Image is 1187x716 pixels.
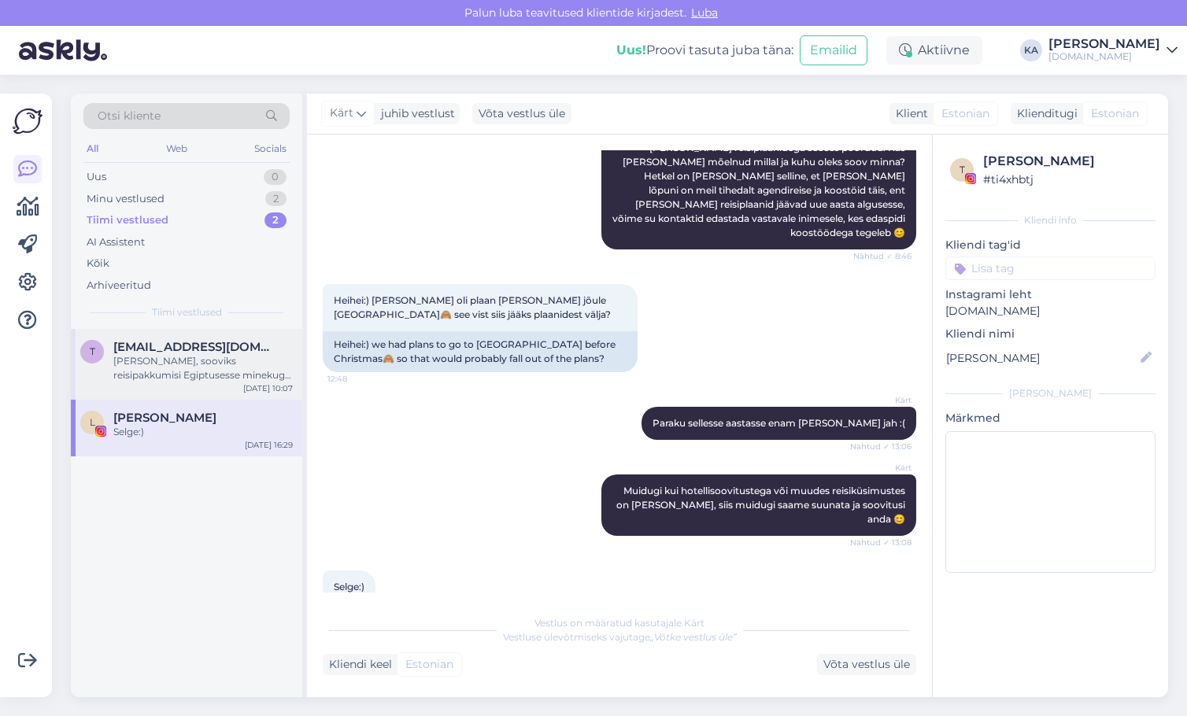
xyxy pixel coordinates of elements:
[245,439,293,451] div: [DATE] 16:29
[983,171,1151,188] div: # ti4xhbtj
[163,138,190,159] div: Web
[941,105,989,122] span: Estonian
[616,485,908,525] span: Muidugi kui hotellisoovitustega või muudes reisiküsimustes on [PERSON_NAME], siis muidugi saame s...
[90,416,95,428] span: L
[850,537,912,548] span: Nähtud ✓ 13:08
[946,349,1137,367] input: Lisa nimi
[653,417,905,429] span: Paraku sellesse aastasse enam [PERSON_NAME] jah :(
[616,41,793,60] div: Proovi tasuta juba täna:
[87,169,106,185] div: Uus
[945,286,1156,303] p: Instagrami leht
[852,250,912,262] span: Nähtud ✓ 8:46
[686,6,723,20] span: Luba
[87,212,168,228] div: Tiimi vestlused
[87,278,151,293] div: Arhiveeritud
[334,581,364,592] span: Selge:)
[264,169,287,185] div: 0
[945,257,1156,280] input: Lisa tag
[87,256,109,271] div: Kõik
[405,656,453,673] span: Estonian
[945,410,1156,426] p: Märkmed
[503,631,737,643] span: Vestluse ülevõtmiseks vajutage
[265,191,287,207] div: 2
[889,105,928,122] div: Klient
[945,386,1156,400] div: [PERSON_NAME]
[650,631,737,643] i: „Võtke vestlus üle”
[323,331,638,372] div: Heihei:) we had plans to go to [GEOGRAPHIC_DATA] before Christmas🙈 so that would probably fall ou...
[616,42,646,57] b: Uus!
[87,234,145,250] div: AI Assistent
[1048,38,1160,50] div: [PERSON_NAME]
[852,462,912,474] span: Kärt
[83,138,102,159] div: All
[1048,50,1160,63] div: [DOMAIN_NAME]
[800,35,867,65] button: Emailid
[472,103,571,124] div: Võta vestlus üle
[327,373,386,385] span: 12:48
[113,354,293,382] div: [PERSON_NAME], sooviks reisipakkumisi Egiptusesse minekuga 09.09 5* ja 7 ööd. Tervitades Berit
[1048,38,1178,63] a: [PERSON_NAME][DOMAIN_NAME]
[87,191,165,207] div: Minu vestlused
[817,654,916,675] div: Võta vestlus üle
[945,303,1156,319] p: [DOMAIN_NAME]
[13,106,43,136] img: Askly Logo
[323,656,392,673] div: Kliendi keel
[534,617,704,629] span: Vestlus on määratud kasutajale Kärt
[330,105,353,122] span: Kärt
[1020,39,1042,61] div: KA
[98,108,161,124] span: Otsi kliente
[1011,105,1078,122] div: Klienditugi
[113,425,293,439] div: Selge:)
[152,305,222,319] span: Tiimi vestlused
[886,36,982,65] div: Aktiivne
[375,105,455,122] div: juhib vestlust
[945,237,1156,253] p: Kliendi tag'id
[113,411,216,425] span: Liisa-Maria Connor
[850,441,912,452] span: Nähtud ✓ 13:06
[113,340,277,354] span: tibulinnu2015@gmail.com
[334,294,611,320] span: Heihei:) [PERSON_NAME] oli plaan [PERSON_NAME] jõule [GEOGRAPHIC_DATA]🙈 see vist siis jääks plaan...
[945,326,1156,342] p: Kliendi nimi
[945,213,1156,227] div: Kliendi info
[1091,105,1139,122] span: Estonian
[960,164,965,175] span: t
[90,345,95,357] span: t
[852,394,912,406] span: Kärt
[251,138,290,159] div: Socials
[983,152,1151,171] div: [PERSON_NAME]
[243,382,293,394] div: [DATE] 10:07
[264,212,287,228] div: 2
